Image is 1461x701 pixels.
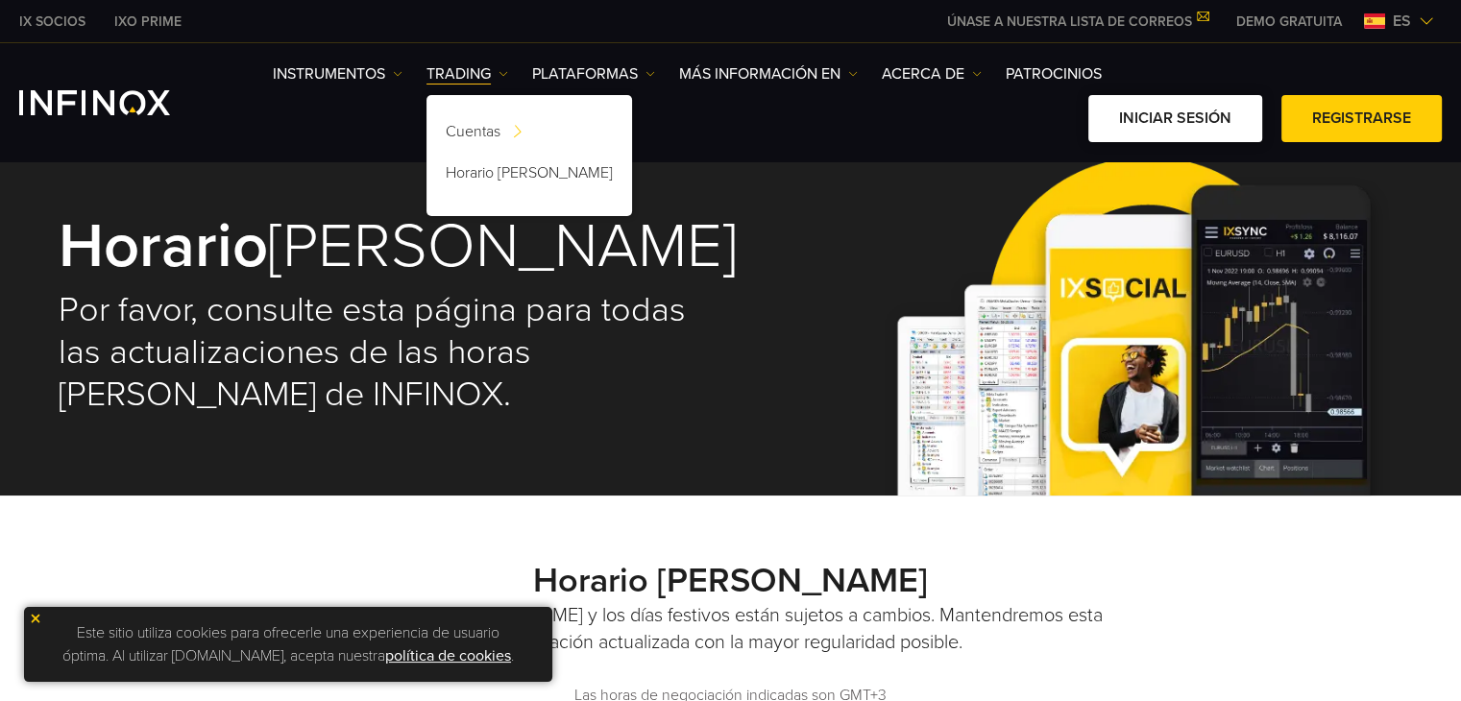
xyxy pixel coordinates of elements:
h2: Por favor, consulte esta página para todas las actualizaciones de las horas [PERSON_NAME] de INFI... [59,289,704,416]
img: yellow close icon [29,612,42,625]
span: es [1385,10,1419,33]
a: Instrumentos [273,62,402,85]
a: Iniciar sesión [1088,95,1262,142]
a: Patrocinios [1006,62,1102,85]
a: Registrarse [1281,95,1442,142]
a: INFINOX [100,12,196,32]
p: El horario [PERSON_NAME] y los días festivos están sujetos a cambios. Mantendremos esta informaci... [352,602,1110,656]
strong: Horario [PERSON_NAME] [533,560,928,601]
a: TRADING [426,62,508,85]
a: Horario [PERSON_NAME] [426,156,632,197]
a: Más información en [679,62,858,85]
a: INFINOX Logo [19,90,215,115]
a: ÚNASE A NUESTRA LISTA DE CORREOS [933,13,1222,30]
a: PLATAFORMAS [532,62,655,85]
a: Cuentas [426,114,632,156]
a: política de cookies [385,646,511,665]
p: Este sitio utiliza cookies para ofrecerle una experiencia de usuario óptima. Al utilizar [DOMAIN_... [34,616,543,672]
a: INFINOX [5,12,100,32]
strong: Horario [59,208,268,284]
a: INFINOX MENU [1222,12,1356,32]
h1: [PERSON_NAME] [59,214,704,279]
a: ACERCA DE [882,62,982,85]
